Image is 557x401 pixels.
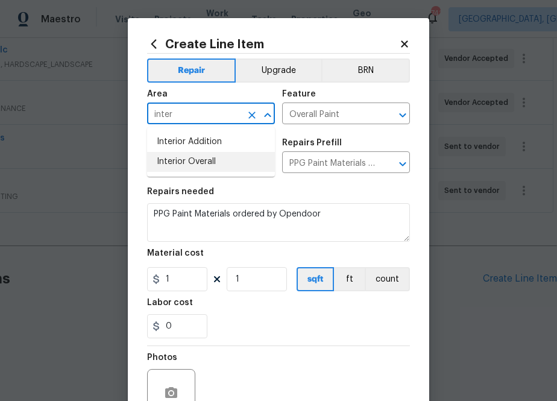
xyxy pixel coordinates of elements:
[282,139,342,147] h5: Repairs Prefill
[147,188,214,196] h5: Repairs needed
[147,152,275,172] li: Interior Overall
[297,267,334,291] button: sqft
[394,156,411,172] button: Open
[321,58,410,83] button: BRN
[147,90,168,98] h5: Area
[147,132,275,152] li: Interior Addition
[147,37,399,51] h2: Create Line Item
[147,203,410,242] textarea: PPG Paint Materials ordered by Opendoor
[147,58,236,83] button: Repair
[259,107,276,124] button: Close
[147,298,193,307] h5: Labor cost
[365,267,410,291] button: count
[282,90,316,98] h5: Feature
[236,58,322,83] button: Upgrade
[147,353,177,362] h5: Photos
[147,249,204,257] h5: Material cost
[334,267,365,291] button: ft
[244,107,260,124] button: Clear
[394,107,411,124] button: Open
